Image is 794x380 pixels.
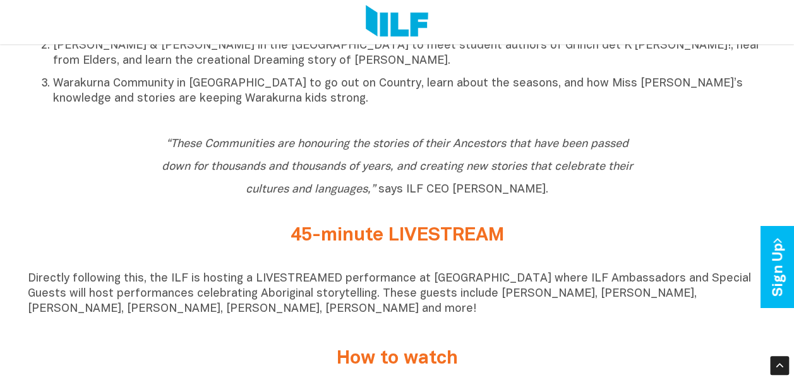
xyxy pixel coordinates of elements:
p: Warakurna Community in [GEOGRAPHIC_DATA] to go out on Country, learn about the seasons, and how M... [53,76,767,107]
h2: How to watch [160,348,634,369]
div: Scroll Back to Top [770,356,789,375]
img: Logo [366,5,428,39]
h2: 45-minute LIVESTREAM [160,225,634,246]
p: [PERSON_NAME] & [PERSON_NAME] in the [GEOGRAPHIC_DATA] to meet student authors of Grinch det K’[P... [53,39,767,69]
i: “These Communities are honouring the stories of their Ancestors that have been passed down for th... [162,139,633,195]
p: Directly following this, the ILF is hosting a LIVESTREAMED performance at [GEOGRAPHIC_DATA] where... [28,271,767,317]
span: says ILF CEO [PERSON_NAME]. [162,139,633,195]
